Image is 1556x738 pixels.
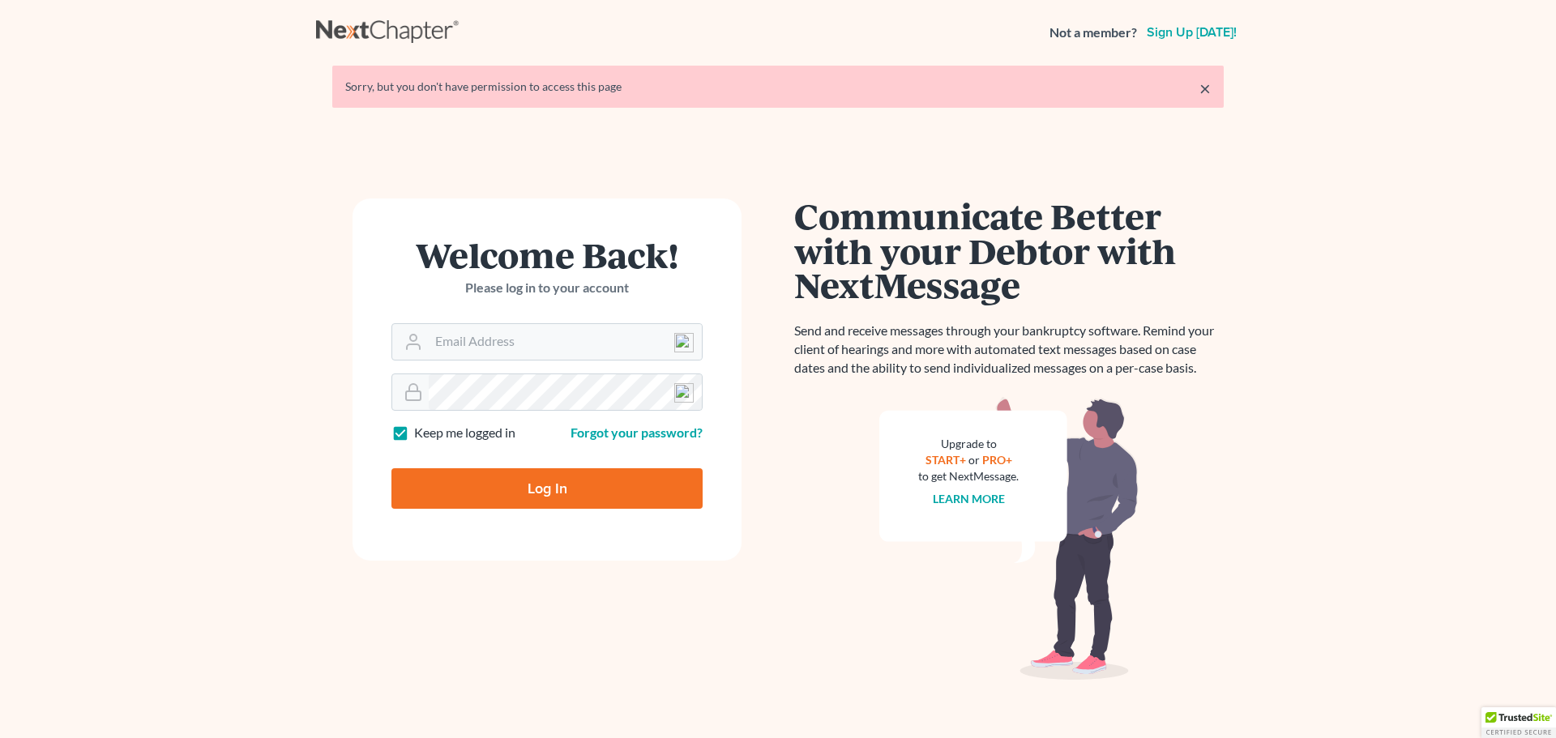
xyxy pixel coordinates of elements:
h1: Communicate Better with your Debtor with NextMessage [794,198,1224,302]
a: PRO+ [982,453,1012,467]
a: START+ [925,453,966,467]
a: Learn more [933,492,1005,506]
input: Log In [391,468,703,509]
div: to get NextMessage. [918,468,1019,484]
label: Keep me logged in [414,424,515,442]
div: Sorry, but you don't have permission to access this page [345,79,1211,95]
div: TrustedSite Certified [1481,707,1556,738]
h1: Welcome Back! [391,237,703,272]
img: npw-badge-icon-locked.svg [674,333,694,352]
input: Email Address [429,324,702,360]
img: npw-badge-icon-locked.svg [674,383,694,403]
strong: Not a member? [1049,23,1137,42]
a: × [1199,79,1211,98]
p: Please log in to your account [391,279,703,297]
span: or [968,453,980,467]
div: Upgrade to [918,436,1019,452]
a: Sign up [DATE]! [1143,26,1240,39]
img: nextmessage_bg-59042aed3d76b12b5cd301f8e5b87938c9018125f34e5fa2b7a6b67550977c72.svg [879,397,1139,680]
a: Forgot your password? [571,424,703,440]
p: Send and receive messages through your bankruptcy software. Remind your client of hearings and mo... [794,322,1224,378]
